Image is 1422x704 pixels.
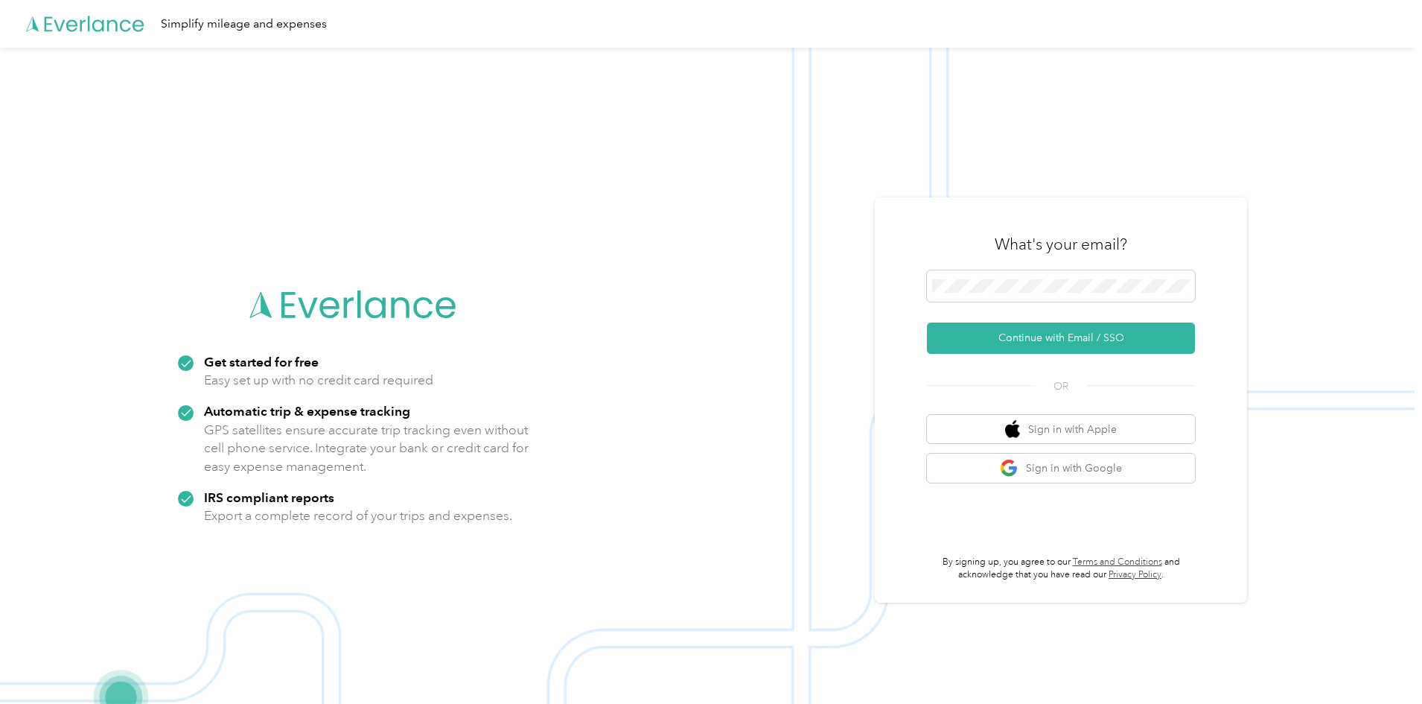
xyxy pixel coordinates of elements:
button: Continue with Email / SSO [927,323,1195,354]
div: Simplify mileage and expenses [161,15,327,34]
p: By signing up, you agree to our and acknowledge that you have read our . [927,556,1195,582]
strong: Get started for free [204,354,319,370]
a: Terms and Conditions [1073,556,1162,568]
a: Privacy Policy [1109,569,1161,580]
img: apple logo [1005,420,1020,439]
strong: IRS compliant reports [204,489,334,505]
h3: What's your email? [995,234,1127,255]
button: apple logoSign in with Apple [927,415,1195,444]
strong: Automatic trip & expense tracking [204,403,410,419]
p: Easy set up with no credit card required [204,371,433,390]
p: GPS satellites ensure accurate trip tracking even without cell phone service. Integrate your bank... [204,421,529,476]
button: google logoSign in with Google [927,454,1195,483]
p: Export a complete record of your trips and expenses. [204,507,512,525]
iframe: Everlance-gr Chat Button Frame [1339,621,1422,704]
span: OR [1035,378,1087,394]
img: google logo [1000,459,1018,478]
